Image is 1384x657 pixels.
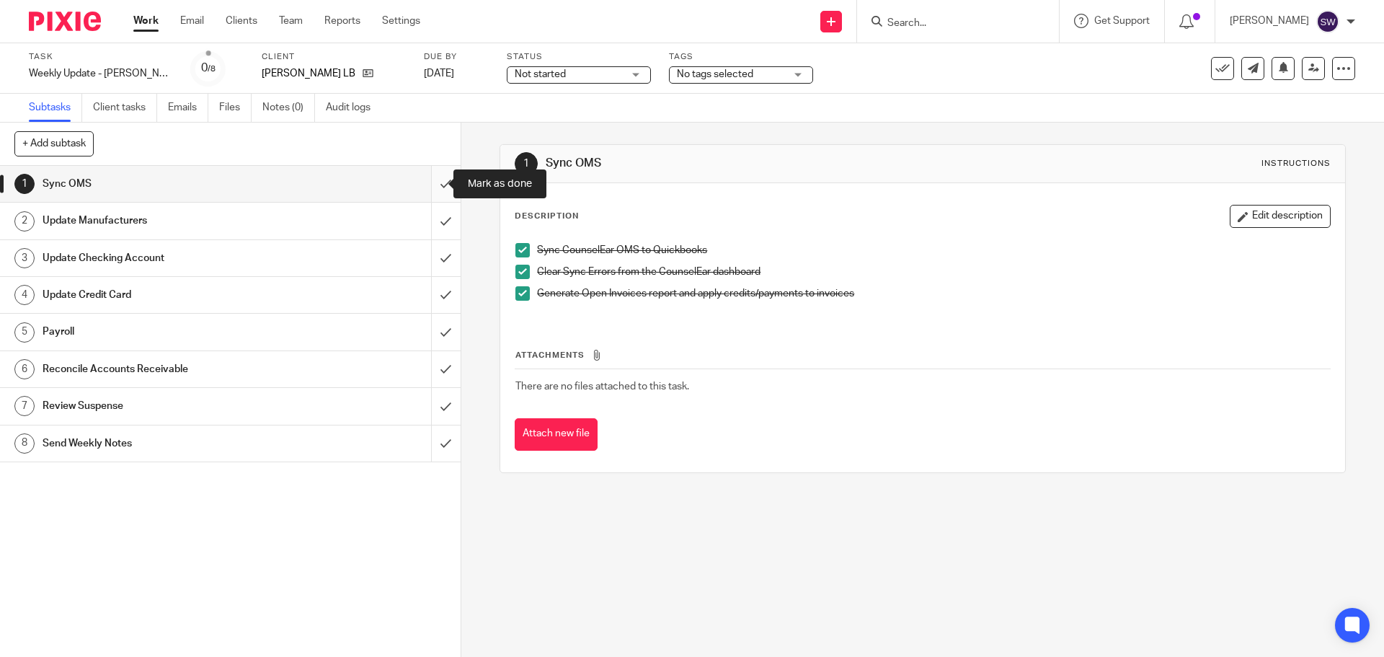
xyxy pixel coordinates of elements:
div: 1 [515,152,538,175]
label: Client [262,51,406,63]
a: Work [133,14,159,28]
a: Emails [168,94,208,122]
input: Search [886,17,1016,30]
div: 0 [201,60,216,76]
a: Client tasks [93,94,157,122]
button: + Add subtask [14,131,94,156]
a: Email [180,14,204,28]
div: Instructions [1261,158,1331,169]
h1: Payroll [43,321,292,343]
div: 5 [14,322,35,343]
p: [PERSON_NAME] LB [262,66,355,81]
label: Due by [424,51,489,63]
div: 4 [14,285,35,305]
img: svg%3E [1316,10,1339,33]
h1: Sync OMS [546,156,954,171]
h1: Reconcile Accounts Receivable [43,358,292,380]
p: [PERSON_NAME] [1230,14,1309,28]
a: Team [279,14,303,28]
label: Tags [669,51,813,63]
span: No tags selected [677,69,753,79]
h1: Sync OMS [43,173,292,195]
button: Attach new file [515,418,598,451]
div: 2 [14,211,35,232]
p: Sync CounselEar OMS to Quickbooks [537,243,1329,257]
label: Status [507,51,651,63]
a: Subtasks [29,94,82,122]
p: Description [515,211,579,222]
p: Generate Open Invoices report and apply credits/payments to invoices [537,286,1329,301]
span: Attachments [515,351,585,359]
h1: Update Checking Account [43,247,292,269]
span: Not started [515,69,566,79]
a: Audit logs [326,94,381,122]
img: Pixie [29,12,101,31]
span: [DATE] [424,69,454,79]
h1: Review Suspense [43,395,292,417]
button: Edit description [1230,205,1331,228]
a: Notes (0) [262,94,315,122]
div: Weekly Update - [PERSON_NAME] [29,66,173,81]
h1: Update Credit Card [43,284,292,306]
small: /8 [208,65,216,73]
span: Get Support [1094,16,1150,26]
p: Clear Sync Errors from the CounselEar dashboard [537,265,1329,279]
div: 6 [14,359,35,379]
a: Files [219,94,252,122]
h1: Send Weekly Notes [43,433,292,454]
div: Weekly Update - Tackaberry LB [29,66,173,81]
div: 8 [14,433,35,454]
div: 1 [14,174,35,194]
a: Reports [324,14,360,28]
h1: Update Manufacturers [43,210,292,232]
a: Clients [226,14,257,28]
label: Task [29,51,173,63]
span: There are no files attached to this task. [515,382,689,392]
div: 7 [14,396,35,416]
div: 3 [14,248,35,268]
a: Settings [382,14,420,28]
